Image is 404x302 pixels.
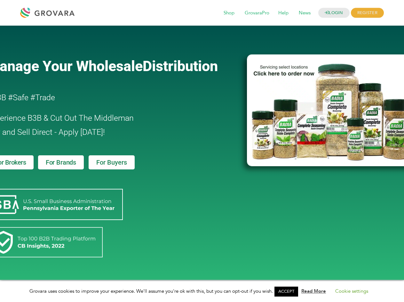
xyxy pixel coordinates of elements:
[335,288,368,294] a: Cookie settings
[294,10,315,17] a: News
[38,155,84,169] a: For Brands
[318,8,350,18] a: LOGIN
[351,8,384,18] span: REGISTER
[274,287,298,297] a: ACCEPT
[219,10,239,17] a: Shop
[219,7,239,19] span: Shop
[29,288,375,294] span: Grovara uses cookies to improve your experience. We'll assume you're ok with this, but you can op...
[240,10,274,17] a: GrovaraPro
[274,10,293,17] a: Help
[301,288,326,294] a: Read More
[240,7,274,19] span: GrovaraPro
[46,159,76,166] span: For Brands
[143,58,218,75] span: Distribution
[274,7,293,19] span: Help
[89,155,135,169] a: For Buyers
[96,159,127,166] span: For Buyers
[294,7,315,19] span: News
